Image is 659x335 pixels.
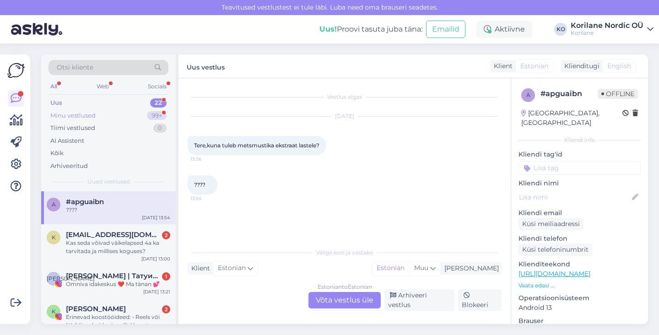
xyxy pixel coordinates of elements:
b: Uus! [319,25,337,33]
div: Kliendi info [519,136,641,144]
p: Kliendi nimi [519,178,641,188]
div: Omniva idakeskus ❤️ Ma tänan 💕 [66,280,170,288]
p: Operatsioonisüsteem [519,293,641,303]
div: Kas seda võivad väikelapsed 4a ka tarvitada ja millises koguses? [66,239,170,255]
span: 13:26 [190,156,225,162]
div: Erinevad koostööideed: • Reels või lühiklipp: kuidas ja millal kasutan Korilase tooteid oma igapä... [66,313,170,330]
div: Socials [146,81,168,92]
div: 1 [162,272,170,281]
input: Lisa tag [519,161,641,175]
div: Valige keel ja vastake [188,249,502,257]
div: Arhiveeritud [50,162,88,171]
div: [GEOGRAPHIC_DATA], [GEOGRAPHIC_DATA] [521,108,622,128]
div: Uus [50,98,62,108]
p: Kliendi tag'id [519,150,641,159]
div: 2 [162,231,170,239]
label: Uus vestlus [187,60,225,72]
div: Kõik [50,149,64,158]
p: Brauser [519,316,641,326]
span: Kristina Karu [66,305,126,313]
div: 22 [150,98,167,108]
button: Emailid [426,21,465,38]
div: Võta vestlus üle [308,292,381,308]
p: Kliendi email [519,208,641,218]
div: Arhiveeri vestlus [384,289,454,311]
input: Lisa nimi [519,192,630,202]
a: Korilane Nordic OÜKorilane [571,22,654,37]
div: Küsi telefoninumbrit [519,243,592,256]
p: Android 13 [519,303,641,313]
div: [DATE] 13:54 [142,214,170,221]
div: 2 [162,305,170,313]
span: [PERSON_NAME] [47,275,95,282]
div: Web [95,81,111,92]
p: Vaata edasi ... [519,281,641,290]
div: All [49,81,59,92]
span: a [526,92,530,98]
span: АЛИНА | Татуированная мама, специалист по анализу рисунка [66,272,161,280]
span: ???? [194,181,205,188]
span: kristinnappus@hotmail.com [66,231,161,239]
div: # apguaibn [540,88,598,99]
p: Kliendi telefon [519,234,641,243]
div: [DATE] [188,112,502,120]
div: Estonian [372,261,409,275]
div: Klient [188,264,210,273]
div: ???? [66,206,170,214]
span: Muu [414,264,428,272]
span: a [52,201,56,208]
div: Vestlus algas [188,93,502,101]
span: English [607,61,631,71]
span: Otsi kliente [57,63,93,72]
span: Estonian [218,263,246,273]
p: Klienditeekond [519,259,641,269]
span: k [52,234,56,241]
div: Aktiivne [476,21,532,38]
span: Estonian [520,61,548,71]
img: Askly Logo [7,62,25,79]
div: Blokeeri [458,289,502,311]
div: Korilane Nordic OÜ [571,22,643,29]
div: Küsi meiliaadressi [519,218,583,230]
div: Minu vestlused [50,111,96,120]
span: #apguaibn [66,198,104,206]
a: [URL][DOMAIN_NAME] [519,270,590,278]
div: Proovi tasuta juba täna: [319,24,422,35]
span: Tere,kuna tuleb metsmustika ekstraat lastele? [194,142,319,149]
div: [DATE] 13:00 [141,255,170,262]
div: [DATE] 13:21 [143,288,170,295]
div: Klient [490,61,513,71]
div: [PERSON_NAME] [441,264,499,273]
div: Estonian to Estonian [318,283,372,291]
div: Tiimi vestlused [50,124,95,133]
div: AI Assistent [50,136,84,146]
span: Uued vestlused [87,178,130,186]
span: 13:54 [190,195,225,202]
div: Klienditugi [561,61,600,71]
div: Korilane [571,29,643,37]
div: KO [554,23,567,36]
span: K [52,308,56,315]
div: 0 [153,124,167,133]
div: 99+ [147,111,167,120]
span: Offline [598,89,638,99]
